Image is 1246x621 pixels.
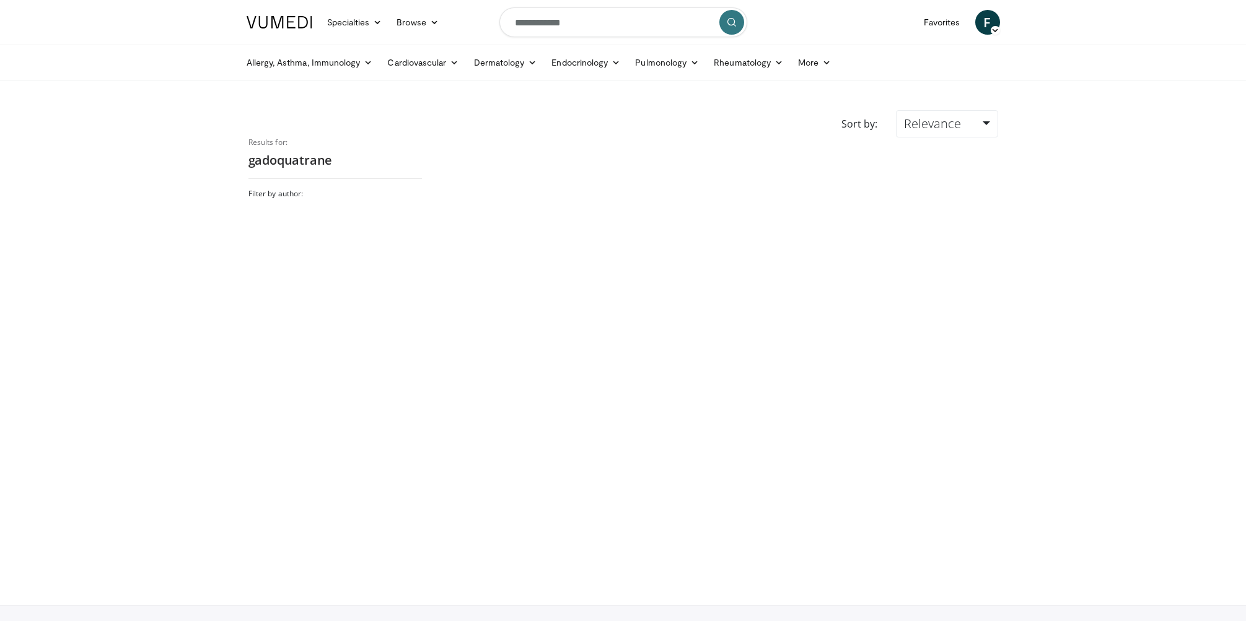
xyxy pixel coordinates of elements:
a: Favorites [916,10,968,35]
a: Allergy, Asthma, Immunology [239,50,380,75]
div: Sort by: [832,110,887,137]
a: Dermatology [467,50,545,75]
img: VuMedi Logo [247,16,312,28]
a: F [975,10,1000,35]
a: Cardiovascular [380,50,466,75]
p: Results for: [248,137,422,147]
a: Relevance [896,110,998,137]
a: More [791,50,838,75]
h3: Filter by author: [248,189,422,199]
input: Search topics, interventions [499,7,747,37]
a: Pulmonology [628,50,706,75]
a: Rheumatology [706,50,791,75]
a: Browse [389,10,446,35]
h2: gadoquatrane [248,152,422,168]
span: Relevance [904,115,961,132]
a: Endocrinology [544,50,628,75]
a: Specialties [320,10,390,35]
